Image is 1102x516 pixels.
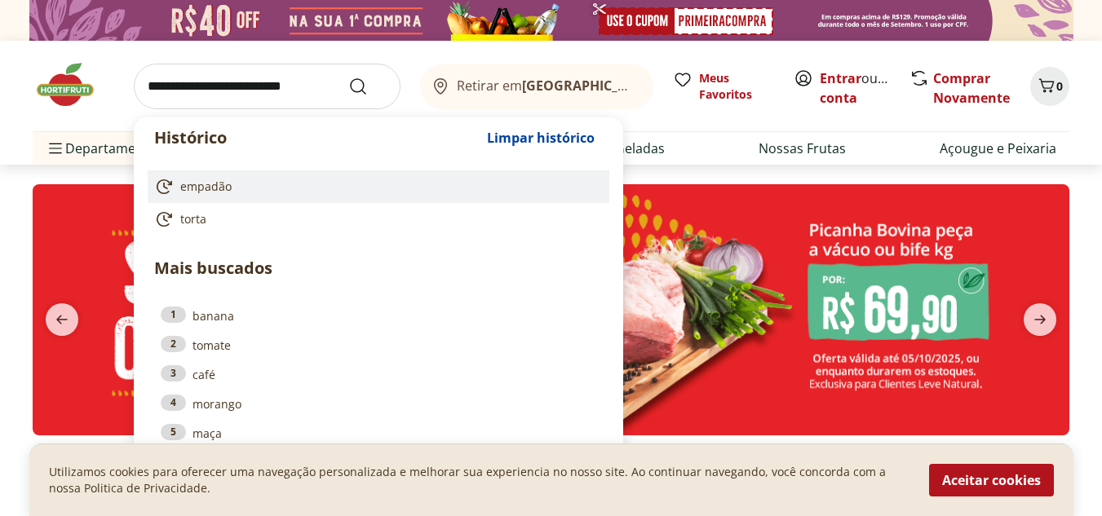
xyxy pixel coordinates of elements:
[161,395,596,412] a: 4morango
[1030,67,1069,106] button: Carrinho
[161,365,596,383] a: 3café
[487,131,595,144] span: Limpar histórico
[1056,78,1063,94] span: 0
[33,60,114,109] img: Hortifruti
[699,70,774,103] span: Meus Favoritos
[161,336,596,354] a: 2tomate
[759,139,846,158] a: Nossas Frutas
[180,179,232,195] span: empadão
[154,177,596,196] a: empadão
[348,77,387,96] button: Submit Search
[929,464,1054,496] button: Aceitar cookies
[673,70,774,103] a: Meus Favoritos
[161,424,596,442] a: 5maça
[46,129,65,168] button: Menu
[940,139,1056,158] a: Açougue e Peixaria
[820,68,892,108] span: ou
[49,464,909,496] p: Utilizamos cookies para oferecer uma navegação personalizada e melhorar sua experiencia no nosso ...
[479,118,603,157] button: Limpar histórico
[33,303,91,336] button: previous
[161,365,186,381] div: 3
[134,64,401,109] input: search
[161,307,186,323] div: 1
[457,78,637,93] span: Retirar em
[1011,303,1069,336] button: next
[522,77,797,95] b: [GEOGRAPHIC_DATA]/[GEOGRAPHIC_DATA]
[820,69,909,107] a: Criar conta
[161,336,186,352] div: 2
[161,424,186,440] div: 5
[933,69,1010,107] a: Comprar Novamente
[161,307,596,324] a: 1banana
[154,256,603,280] p: Mais buscados
[161,395,186,411] div: 4
[420,64,653,109] button: Retirar em[GEOGRAPHIC_DATA]/[GEOGRAPHIC_DATA]
[180,211,206,227] span: torta
[820,69,861,87] a: Entrar
[154,126,479,149] p: Histórico
[154,209,596,229] a: torta
[46,129,163,168] span: Departamentos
